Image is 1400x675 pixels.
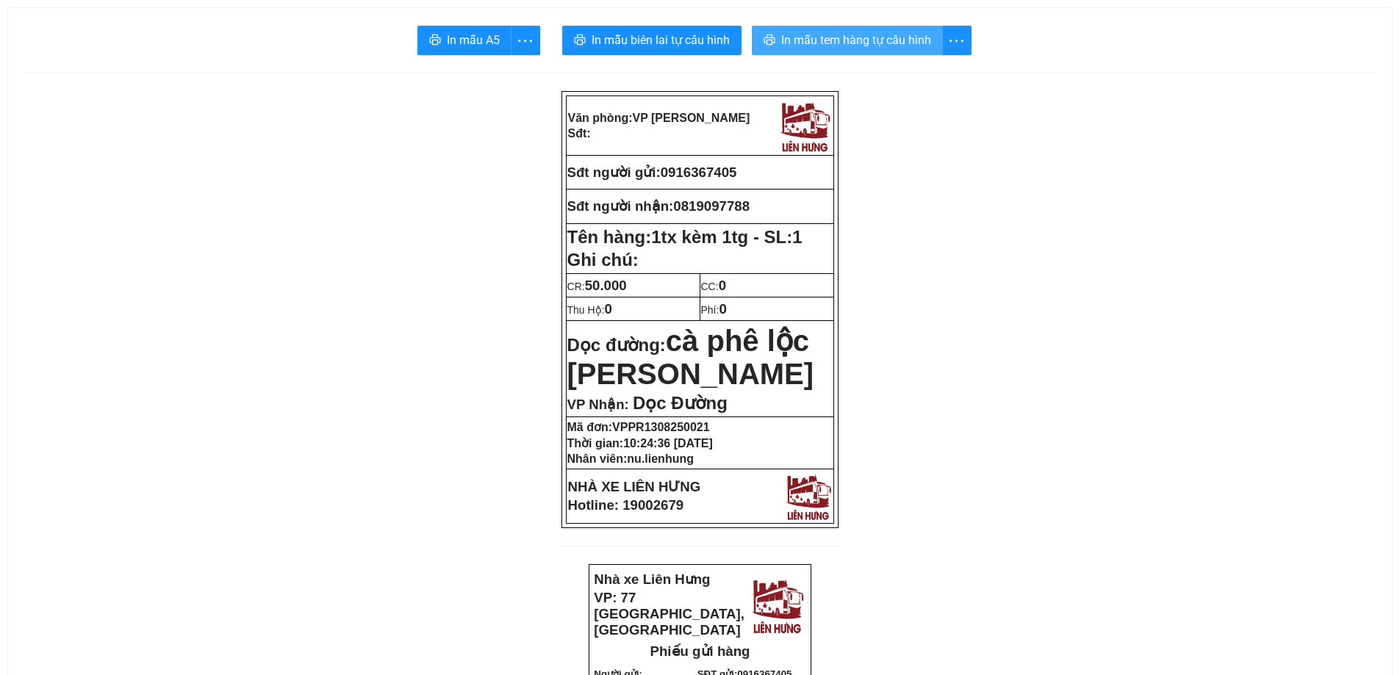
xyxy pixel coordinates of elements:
[567,165,661,180] strong: Sđt người gửi:
[574,34,586,48] span: printer
[627,452,694,465] span: nu.lienhung
[511,32,539,50] span: more
[429,34,441,48] span: printer
[943,32,971,50] span: more
[764,34,775,48] span: printer
[568,479,701,494] strong: NHÀ XE LIÊN HƯNG
[633,393,728,413] span: Dọc Đường
[567,198,674,214] strong: Sđt người nhận:
[612,421,710,433] span: VPPR1308250021
[783,471,833,521] img: logo
[107,104,202,115] strong: SĐT gửi:
[594,571,710,587] strong: Nhà xe Liên Hưng
[447,31,500,49] span: In mẫu A5
[701,281,727,292] span: CC:
[592,31,730,49] span: In mẫu biên lai tự cấu hình
[701,304,727,316] span: Phí:
[567,452,694,465] strong: Nhân viên:
[158,10,215,71] img: logo
[752,26,943,55] button: printerIn mẫu tem hàng tự cấu hình
[673,198,750,214] span: 0819097788
[719,278,726,293] span: 0
[605,301,612,317] span: 0
[567,227,803,247] strong: Tên hàng:
[567,250,639,270] span: Ghi chú:
[148,104,202,115] span: 0916367405
[719,301,726,317] span: 0
[417,26,511,55] button: printerIn mẫu A5
[633,112,750,124] span: VP [PERSON_NAME]
[60,79,160,95] strong: Phiếu gửi hàng
[567,397,629,412] span: VP Nhận:
[650,643,750,659] strong: Phiếu gửi hàng
[777,98,833,154] img: logo
[585,278,627,293] span: 50.000
[781,31,931,49] span: In mẫu tem hàng tự cấu hình
[748,574,806,635] img: logo
[567,437,713,450] strong: Thời gian:
[562,26,742,55] button: printerIn mẫu biên lai tự cấu hình
[511,26,540,55] button: more
[651,227,802,247] span: 1tx kèm 1tg - SL:
[594,590,744,638] strong: VP: 77 [GEOGRAPHIC_DATA], [GEOGRAPHIC_DATA]
[5,26,156,73] strong: VP: 77 [GEOGRAPHIC_DATA], [GEOGRAPHIC_DATA]
[567,325,814,390] span: cà phê lộc [PERSON_NAME]
[567,335,814,388] strong: Dọc đường:
[567,304,612,316] span: Thu Hộ:
[5,7,121,23] strong: Nhà xe Liên Hưng
[942,26,972,55] button: more
[661,165,737,180] span: 0916367405
[568,112,750,124] strong: Văn phòng:
[568,127,591,140] strong: Sđt:
[5,104,53,115] strong: Người gửi:
[568,497,684,513] strong: Hotline: 19002679
[792,227,802,247] span: 1
[567,421,710,433] strong: Mã đơn:
[567,281,627,292] span: CR:
[623,437,713,450] span: 10:24:36 [DATE]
